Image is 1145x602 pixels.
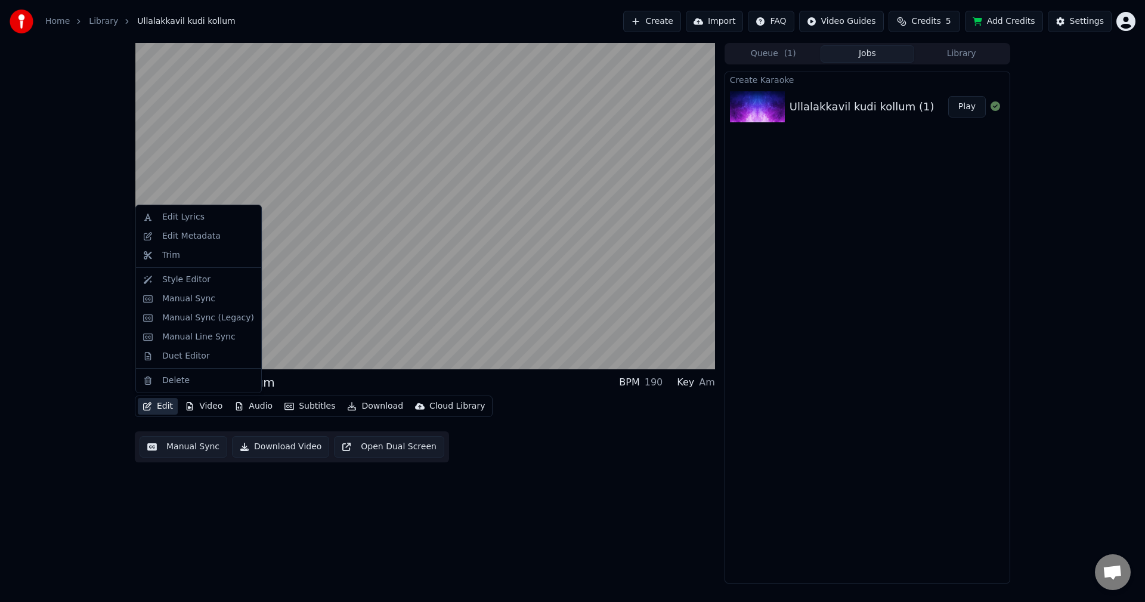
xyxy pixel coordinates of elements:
[162,350,210,362] div: Duet Editor
[1070,16,1104,27] div: Settings
[619,375,639,390] div: BPM
[914,45,1008,63] button: Library
[162,293,215,305] div: Manual Sync
[1048,11,1112,32] button: Settings
[784,48,796,60] span: ( 1 )
[726,45,821,63] button: Queue
[965,11,1043,32] button: Add Credits
[135,374,275,391] div: Ullalakkavil kudi kollum
[230,398,277,415] button: Audio
[429,400,485,412] div: Cloud Library
[232,436,329,458] button: Download Video
[45,16,70,27] a: Home
[10,10,33,33] img: youka
[162,230,221,242] div: Edit Metadata
[162,331,236,343] div: Manual Line Sync
[1095,554,1131,590] div: Open chat
[140,436,227,458] button: Manual Sync
[821,45,915,63] button: Jobs
[162,312,254,324] div: Manual Sync (Legacy)
[790,98,934,115] div: Ullalakkavil kudi kollum (1)
[162,375,190,387] div: Delete
[946,16,951,27] span: 5
[623,11,681,32] button: Create
[137,16,235,27] span: Ullalakkavil kudi kollum
[89,16,118,27] a: Library
[748,11,794,32] button: FAQ
[162,211,205,223] div: Edit Lyrics
[162,274,211,286] div: Style Editor
[334,436,444,458] button: Open Dual Screen
[180,398,227,415] button: Video
[342,398,408,415] button: Download
[45,16,236,27] nav: breadcrumb
[162,249,180,261] div: Trim
[725,72,1010,87] div: Create Karaoke
[699,375,715,390] div: Am
[686,11,743,32] button: Import
[948,96,986,118] button: Play
[911,16,940,27] span: Credits
[138,398,178,415] button: Edit
[280,398,340,415] button: Subtitles
[645,375,663,390] div: 190
[677,375,694,390] div: Key
[799,11,884,32] button: Video Guides
[889,11,960,32] button: Credits5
